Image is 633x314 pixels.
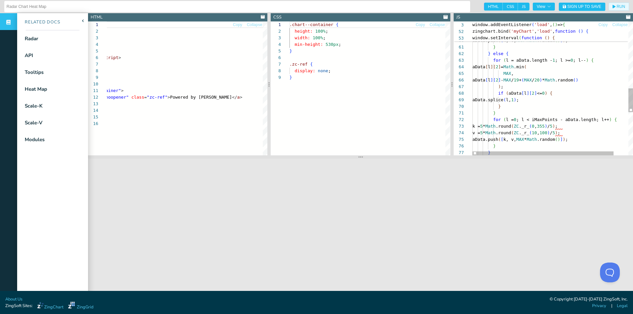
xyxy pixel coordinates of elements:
[498,104,501,109] span: }
[532,78,534,82] span: /
[88,48,98,54] div: 5
[498,137,501,142] span: (
[514,117,516,122] span: 0
[88,87,98,94] div: 11
[454,143,464,149] div: 76
[503,137,516,142] span: k, v,
[147,95,167,100] span: "zc-ref"
[416,23,425,27] span: Copy
[454,123,464,130] div: 73
[539,130,547,135] span: 100
[612,22,628,28] button: Collapse
[454,110,464,116] div: 71
[88,35,98,41] div: 3
[511,78,514,82] span: /
[7,1,468,12] input: Untitled Demo
[472,97,503,102] span: aData.splice
[326,29,328,34] span: ;
[552,58,555,63] span: 1
[271,74,281,81] div: 9
[563,137,565,142] span: )
[529,91,532,96] span: [
[472,78,485,82] span: aData
[565,137,568,142] span: ;
[493,78,496,82] span: [
[508,91,521,96] span: aData
[167,95,170,100] span: >
[498,84,501,89] span: )
[521,91,524,96] span: [
[503,3,518,11] span: CSS
[88,101,98,107] div: 13
[516,117,609,122] span: ; l < iMaxPoints - aData.length; l++
[25,69,44,76] div: Tooltips
[88,21,98,28] div: 1
[289,62,308,67] span: .zc-ref
[501,64,503,69] span: =
[488,51,491,56] span: }
[328,68,331,73] span: ;
[537,124,544,129] span: 355
[454,28,464,35] span: 52
[271,35,281,41] div: 3
[289,48,292,53] span: }
[273,14,282,20] div: CSS
[454,103,464,110] div: 70
[547,130,550,135] span: )
[485,78,488,82] span: [
[521,78,524,82] span: (
[537,91,542,96] span: <=
[485,64,488,69] span: [
[506,51,508,56] span: {
[558,22,563,27] span: =>
[501,78,503,82] span: -
[501,84,503,89] span: ;
[537,137,555,142] span: .random
[617,5,625,9] span: RUN
[550,124,553,129] span: 5
[415,22,425,28] button: Copy
[496,124,511,129] span: .round
[310,62,313,67] span: {
[88,54,98,61] div: 6
[25,35,38,43] div: Radar
[558,130,560,135] span: ;
[454,44,464,50] div: 61
[493,110,496,115] span: }
[550,91,553,96] span: {
[586,58,588,63] span: )
[485,130,496,135] span: Math
[68,302,93,310] a: ZingGrid
[454,64,464,70] div: 64
[612,23,628,27] span: Collapse
[581,29,583,34] span: )
[555,58,570,63] span: ; l >=
[490,64,493,69] span: ]
[498,91,503,96] span: if
[472,130,480,135] span: v =
[490,78,493,82] span: ]
[480,130,483,135] span: 5
[454,116,464,123] div: 72
[555,78,573,82] span: .random
[518,3,529,11] span: JS
[519,35,522,40] span: (
[547,35,550,40] span: )
[516,97,519,102] span: ;
[493,58,500,63] span: for
[454,83,464,90] div: 67
[170,95,232,100] span: Powered by [PERSON_NAME]
[537,130,539,135] span: ,
[555,137,558,142] span: (
[323,35,326,40] span: ;
[552,124,555,129] span: )
[454,136,464,143] div: 75
[336,22,339,27] span: {
[17,19,60,26] div: Related Docs
[339,42,341,47] span: ;
[545,91,547,96] span: )
[318,68,328,73] span: none
[25,102,43,110] div: Scale-K
[472,124,480,129] span: k =
[271,48,281,54] div: 5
